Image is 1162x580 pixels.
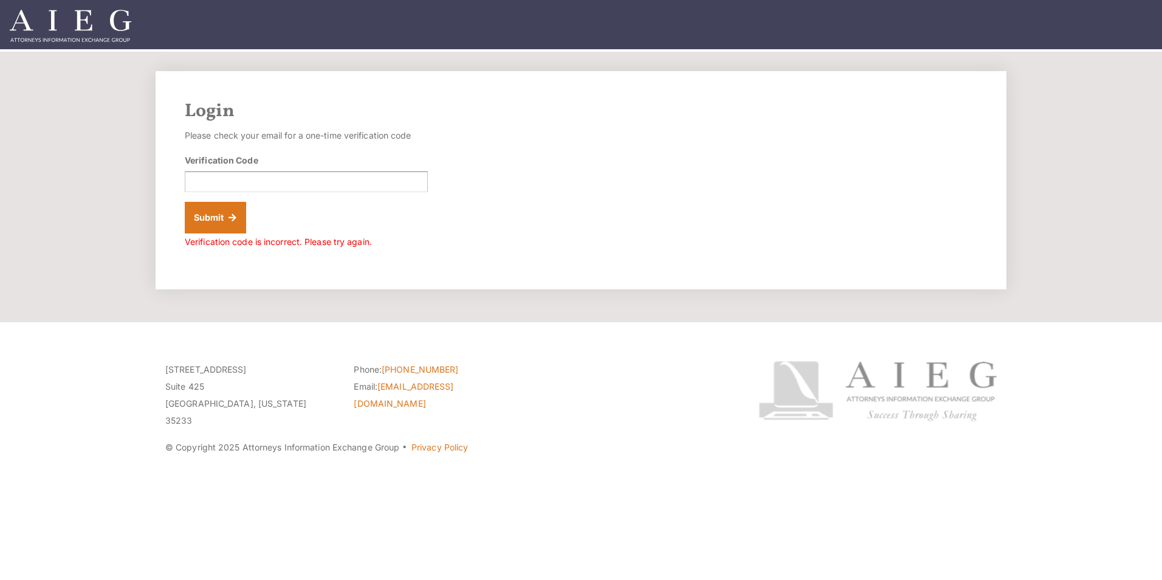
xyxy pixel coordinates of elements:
span: Verification code is incorrect. Please try again. [185,236,372,247]
p: © Copyright 2025 Attorneys Information Exchange Group [165,439,713,456]
a: [EMAIL_ADDRESS][DOMAIN_NAME] [354,381,453,409]
h2: Login [185,100,977,122]
li: Phone: [354,361,524,378]
a: [PHONE_NUMBER] [382,364,458,375]
span: · [402,447,407,453]
p: [STREET_ADDRESS] Suite 425 [GEOGRAPHIC_DATA], [US_STATE] 35233 [165,361,335,429]
a: Privacy Policy [411,442,468,452]
img: Attorneys Information Exchange Group [10,10,131,42]
label: Verification Code [185,154,258,167]
img: Attorneys Information Exchange Group logo [758,361,997,421]
p: Please check your email for a one-time verification code [185,127,428,144]
button: Submit [185,202,246,233]
li: Email: [354,378,524,412]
